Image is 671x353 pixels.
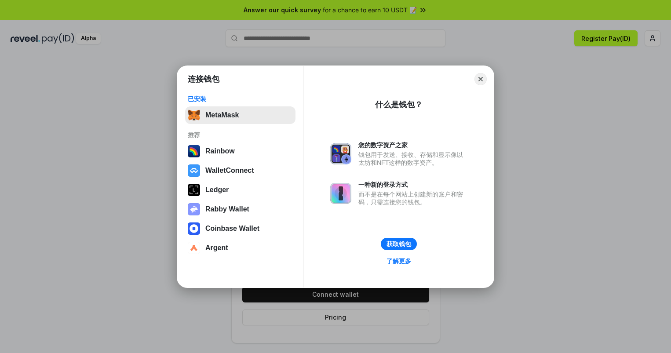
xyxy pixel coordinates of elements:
img: svg+xml,%3Csvg%20xmlns%3D%22http%3A%2F%2Fwww.w3.org%2F2000%2Fsvg%22%20fill%3D%22none%22%20viewBox... [330,183,351,204]
button: 获取钱包 [381,238,417,250]
img: svg+xml,%3Csvg%20xmlns%3D%22http%3A%2F%2Fwww.w3.org%2F2000%2Fsvg%22%20width%3D%2228%22%20height%3... [188,184,200,196]
div: 获取钱包 [387,240,411,248]
div: 已安装 [188,95,293,103]
div: 一种新的登录方式 [358,181,467,189]
div: 什么是钱包？ [375,99,423,110]
img: svg+xml,%3Csvg%20fill%3D%22none%22%20height%3D%2233%22%20viewBox%3D%220%200%2035%2033%22%20width%... [188,109,200,121]
button: Coinbase Wallet [185,220,295,237]
h1: 连接钱包 [188,74,219,84]
img: svg+xml,%3Csvg%20width%3D%22120%22%20height%3D%22120%22%20viewBox%3D%220%200%20120%20120%22%20fil... [188,145,200,157]
button: MetaMask [185,106,295,124]
a: 了解更多 [381,255,416,267]
img: svg+xml,%3Csvg%20width%3D%2228%22%20height%3D%2228%22%20viewBox%3D%220%200%2028%2028%22%20fill%3D... [188,242,200,254]
div: Coinbase Wallet [205,225,259,233]
div: WalletConnect [205,167,254,175]
img: svg+xml,%3Csvg%20xmlns%3D%22http%3A%2F%2Fwww.w3.org%2F2000%2Fsvg%22%20fill%3D%22none%22%20viewBox... [330,143,351,164]
img: svg+xml,%3Csvg%20width%3D%2228%22%20height%3D%2228%22%20viewBox%3D%220%200%2028%2028%22%20fill%3D... [188,222,200,235]
button: Rabby Wallet [185,200,295,218]
div: 您的数字资产之家 [358,141,467,149]
div: Rainbow [205,147,235,155]
div: 了解更多 [387,257,411,265]
button: Argent [185,239,295,257]
img: svg+xml,%3Csvg%20xmlns%3D%22http%3A%2F%2Fwww.w3.org%2F2000%2Fsvg%22%20fill%3D%22none%22%20viewBox... [188,203,200,215]
div: MetaMask [205,111,239,119]
button: Rainbow [185,142,295,160]
button: Close [474,73,487,85]
div: Ledger [205,186,229,194]
div: 推荐 [188,131,293,139]
div: Argent [205,244,228,252]
img: svg+xml,%3Csvg%20width%3D%2228%22%20height%3D%2228%22%20viewBox%3D%220%200%2028%2028%22%20fill%3D... [188,164,200,177]
button: WalletConnect [185,162,295,179]
div: 钱包用于发送、接收、存储和显示像以太坊和NFT这样的数字资产。 [358,151,467,167]
div: Rabby Wallet [205,205,249,213]
button: Ledger [185,181,295,199]
div: 而不是在每个网站上创建新的账户和密码，只需连接您的钱包。 [358,190,467,206]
